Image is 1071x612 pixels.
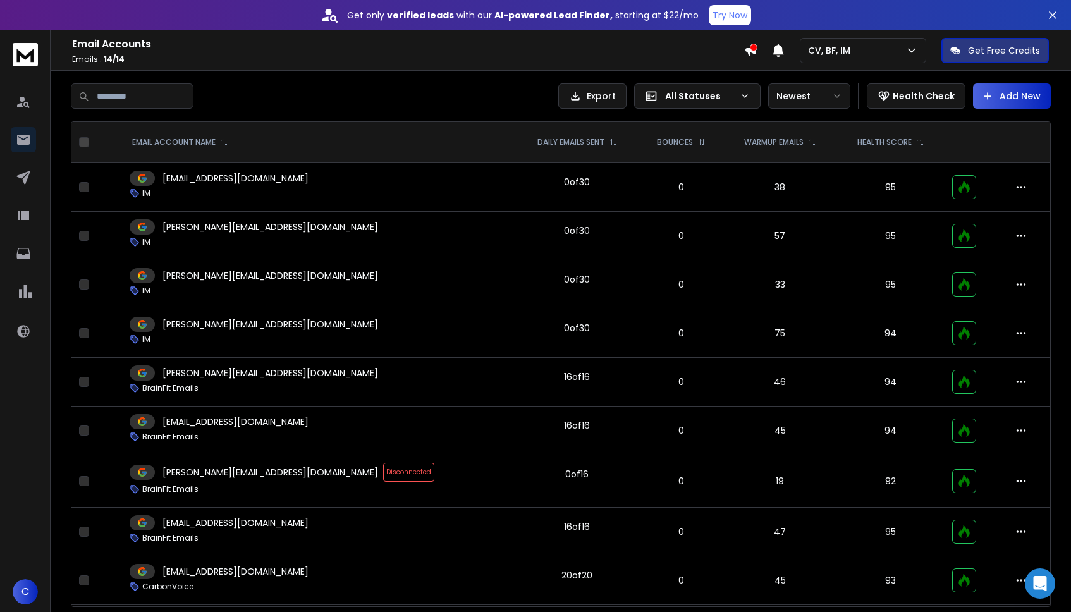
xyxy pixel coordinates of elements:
[837,407,945,455] td: 94
[723,407,837,455] td: 45
[646,327,716,340] p: 0
[723,212,837,260] td: 57
[768,83,850,109] button: Newest
[142,334,150,345] p: IM
[383,463,434,482] span: Disconnected
[968,44,1040,57] p: Get Free Credits
[723,260,837,309] td: 33
[837,260,945,309] td: 95
[837,556,945,605] td: 93
[13,579,38,604] button: C
[564,176,590,188] div: 0 of 30
[162,221,378,233] p: [PERSON_NAME][EMAIL_ADDRESS][DOMAIN_NAME]
[857,137,912,147] p: HEALTH SCORE
[646,525,716,538] p: 0
[665,90,735,102] p: All Statuses
[142,533,199,543] p: BrainFit Emails
[723,556,837,605] td: 45
[564,224,590,237] div: 0 of 30
[162,318,378,331] p: [PERSON_NAME][EMAIL_ADDRESS][DOMAIN_NAME]
[558,83,627,109] button: Export
[1025,568,1055,599] div: Open Intercom Messenger
[723,508,837,556] td: 47
[837,358,945,407] td: 94
[564,322,590,334] div: 0 of 30
[561,569,592,582] div: 20 of 20
[104,54,125,64] span: 14 / 14
[13,43,38,66] img: logo
[837,455,945,508] td: 92
[646,424,716,437] p: 0
[837,508,945,556] td: 95
[142,237,150,247] p: IM
[142,188,150,199] p: IM
[142,582,193,592] p: CarbonVoice
[646,278,716,291] p: 0
[723,163,837,212] td: 38
[162,565,309,578] p: [EMAIL_ADDRESS][DOMAIN_NAME]
[893,90,955,102] p: Health Check
[564,520,590,533] div: 16 of 16
[646,376,716,388] p: 0
[564,419,590,432] div: 16 of 16
[713,9,747,21] p: Try Now
[537,137,604,147] p: DAILY EMAILS SENT
[646,574,716,587] p: 0
[132,137,228,147] div: EMAIL ACCOUNT NAME
[646,229,716,242] p: 0
[142,432,199,442] p: BrainFit Emails
[564,370,590,383] div: 16 of 16
[973,83,1051,109] button: Add New
[657,137,693,147] p: BOUNCES
[162,172,309,185] p: [EMAIL_ADDRESS][DOMAIN_NAME]
[347,9,699,21] p: Get only with our starting at $22/mo
[723,455,837,508] td: 19
[744,137,804,147] p: WARMUP EMAILS
[867,83,965,109] button: Health Check
[142,383,199,393] p: BrainFit Emails
[72,54,744,64] p: Emails :
[837,163,945,212] td: 95
[837,212,945,260] td: 95
[709,5,751,25] button: Try Now
[142,484,199,494] p: BrainFit Emails
[723,309,837,358] td: 75
[162,269,378,282] p: [PERSON_NAME][EMAIL_ADDRESS][DOMAIN_NAME]
[808,44,855,57] p: CV, BF, IM
[941,38,1049,63] button: Get Free Credits
[72,37,744,52] h1: Email Accounts
[162,517,309,529] p: [EMAIL_ADDRESS][DOMAIN_NAME]
[646,181,716,193] p: 0
[723,358,837,407] td: 46
[565,468,589,480] div: 0 of 16
[837,309,945,358] td: 94
[162,367,378,379] p: [PERSON_NAME][EMAIL_ADDRESS][DOMAIN_NAME]
[387,9,454,21] strong: verified leads
[142,286,150,296] p: IM
[494,9,613,21] strong: AI-powered Lead Finder,
[162,466,378,479] p: [PERSON_NAME][EMAIL_ADDRESS][DOMAIN_NAME]
[646,475,716,487] p: 0
[564,273,590,286] div: 0 of 30
[162,415,309,428] p: [EMAIL_ADDRESS][DOMAIN_NAME]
